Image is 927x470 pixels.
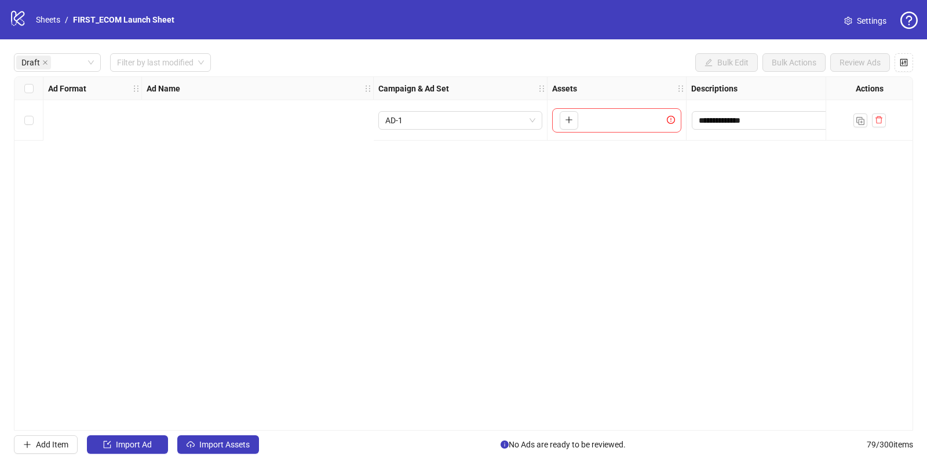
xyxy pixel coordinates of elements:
[385,112,535,129] span: AD-1
[900,12,918,29] span: question-circle
[501,440,509,449] span: info-circle
[552,82,577,95] strong: Assets
[199,440,250,449] span: Import Assets
[187,440,195,449] span: cloud-upload
[565,116,573,124] span: plus
[691,111,855,130] div: Edit values
[683,77,686,100] div: Resize Assets column
[36,440,68,449] span: Add Item
[103,440,111,449] span: import
[147,82,180,95] strong: Ad Name
[538,85,546,93] span: holder
[87,435,168,454] button: Import Ad
[875,116,883,124] span: delete
[501,438,626,451] span: No Ads are ready to be reviewed.
[830,53,890,72] button: Review Ads
[14,100,43,141] div: Select row 1
[140,85,148,93] span: holder
[544,77,547,100] div: Resize Campaign & Ad Set column
[856,117,864,125] img: Duplicate
[856,82,884,95] strong: Actions
[132,85,140,93] span: holder
[372,85,380,93] span: holder
[16,56,51,69] span: Draft
[370,77,373,100] div: Resize Ad Name column
[835,12,896,30] a: Settings
[853,113,867,127] button: Duplicate
[177,435,259,454] button: Import Assets
[762,53,826,72] button: Bulk Actions
[21,56,40,69] span: Draft
[844,17,852,25] span: setting
[14,77,43,100] div: Select all rows
[23,440,31,449] span: plus
[14,435,78,454] button: Add Item
[116,440,152,449] span: Import Ad
[895,53,913,72] button: Configure table settings
[691,82,738,95] strong: Descriptions
[48,82,86,95] strong: Ad Format
[42,60,48,65] span: close
[667,116,678,124] span: exclamation-circle
[138,77,141,100] div: Resize Ad Format column
[695,53,758,72] button: Bulk Edit
[378,82,449,95] strong: Campaign & Ad Set
[857,14,886,27] span: Settings
[560,111,578,130] button: Add
[71,13,177,26] a: FIRST_ECOM Launch Sheet
[546,85,554,93] span: holder
[900,58,908,67] span: control
[867,438,913,451] span: 79 / 300 items
[677,85,685,93] span: holder
[34,13,63,26] a: Sheets
[685,85,693,93] span: holder
[65,13,68,26] li: /
[364,85,372,93] span: holder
